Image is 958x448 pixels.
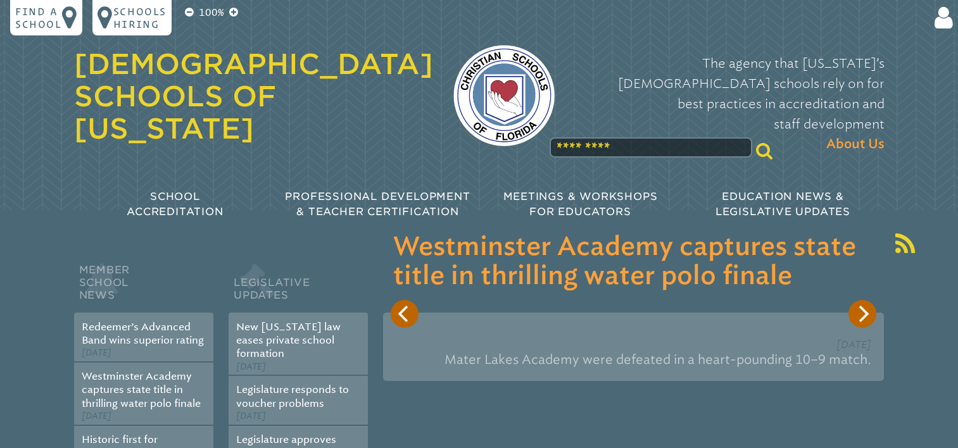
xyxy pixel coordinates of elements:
[113,5,167,30] p: Schools Hiring
[74,261,213,313] h2: Member School News
[236,321,341,360] a: New [US_STATE] law eases private school formation
[503,190,658,218] span: Meetings & Workshops for Educators
[82,411,111,421] span: [DATE]
[393,233,874,291] h3: Westminster Academy captures state title in thrilling water polo finale
[236,383,349,409] a: Legislature responds to voucher problems
[236,411,266,421] span: [DATE]
[196,5,227,20] p: 100%
[82,321,204,346] a: Redeemer’s Advanced Band wins superior rating
[127,190,223,218] span: School Accreditation
[575,53,885,154] p: The agency that [US_STATE]’s [DEMOGRAPHIC_DATA] schools rely on for best practices in accreditati...
[229,261,368,313] h2: Legislative Updates
[15,5,62,30] p: Find a school
[715,190,850,218] span: Education News & Legislative Updates
[396,346,871,373] p: Mater Lakes Academy were defeated in a heart-pounding 10–9 match.
[285,190,470,218] span: Professional Development & Teacher Certification
[836,339,871,351] span: [DATE]
[82,347,111,358] span: [DATE]
[74,47,433,145] a: [DEMOGRAPHIC_DATA] Schools of [US_STATE]
[848,300,876,328] button: Next
[453,45,555,146] img: csf-logo-web-colors.png
[82,370,201,409] a: Westminster Academy captures state title in thrilling water polo finale
[826,134,885,154] span: About Us
[391,300,419,328] button: Previous
[236,361,266,372] span: [DATE]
